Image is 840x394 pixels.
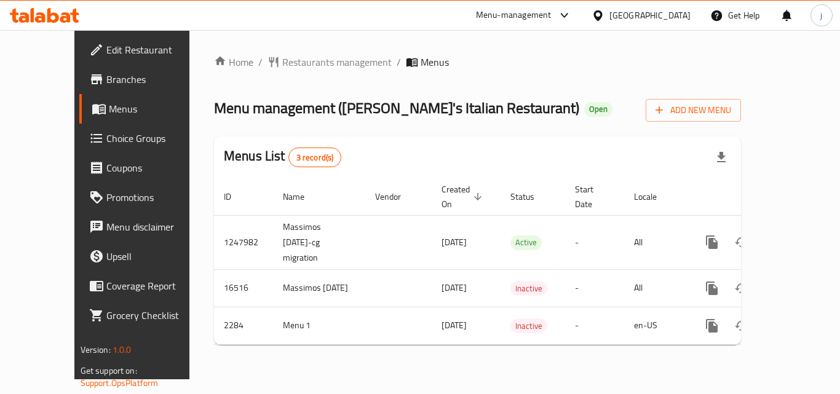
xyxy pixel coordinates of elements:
[106,308,205,323] span: Grocery Checklist
[442,182,486,211] span: Created On
[79,35,215,65] a: Edit Restaurant
[288,148,342,167] div: Total records count
[224,189,247,204] span: ID
[697,311,727,341] button: more
[697,274,727,303] button: more
[106,160,205,175] span: Coupons
[81,375,159,391] a: Support.OpsPlatform
[510,235,542,250] span: Active
[214,269,273,307] td: 16516
[707,143,736,172] div: Export file
[106,131,205,146] span: Choice Groups
[106,190,205,205] span: Promotions
[214,178,825,345] table: enhanced table
[510,319,547,333] span: Inactive
[273,215,365,269] td: Massimos [DATE]-cg migration
[820,9,822,22] span: j
[214,55,253,69] a: Home
[282,55,392,69] span: Restaurants management
[214,307,273,344] td: 2284
[106,249,205,264] span: Upsell
[81,342,111,358] span: Version:
[646,99,741,122] button: Add New Menu
[273,307,365,344] td: Menu 1
[106,219,205,234] span: Menu disclaimer
[421,55,449,69] span: Menus
[109,101,205,116] span: Menus
[656,103,731,118] span: Add New Menu
[283,189,320,204] span: Name
[609,9,691,22] div: [GEOGRAPHIC_DATA]
[727,227,756,257] button: Change Status
[584,104,612,114] span: Open
[79,212,215,242] a: Menu disclaimer
[442,280,467,296] span: [DATE]
[79,65,215,94] a: Branches
[375,189,417,204] span: Vendor
[727,311,756,341] button: Change Status
[510,282,547,296] span: Inactive
[565,307,624,344] td: -
[442,317,467,333] span: [DATE]
[273,269,365,307] td: Massimos [DATE]
[697,227,727,257] button: more
[113,342,132,358] span: 1.0.0
[79,271,215,301] a: Coverage Report
[79,153,215,183] a: Coupons
[79,301,215,330] a: Grocery Checklist
[79,242,215,271] a: Upsell
[624,307,687,344] td: en-US
[584,102,612,117] div: Open
[687,178,825,216] th: Actions
[258,55,263,69] li: /
[214,215,273,269] td: 1247982
[106,278,205,293] span: Coverage Report
[565,215,624,269] td: -
[634,189,673,204] span: Locale
[397,55,401,69] li: /
[79,124,215,153] a: Choice Groups
[106,42,205,57] span: Edit Restaurant
[81,363,137,379] span: Get support on:
[106,72,205,87] span: Branches
[476,8,552,23] div: Menu-management
[624,215,687,269] td: All
[224,147,341,167] h2: Menus List
[442,234,467,250] span: [DATE]
[575,182,609,211] span: Start Date
[267,55,392,69] a: Restaurants management
[79,183,215,212] a: Promotions
[79,94,215,124] a: Menus
[214,55,741,69] nav: breadcrumb
[510,318,547,333] div: Inactive
[510,189,550,204] span: Status
[565,269,624,307] td: -
[624,269,687,307] td: All
[510,281,547,296] div: Inactive
[289,152,341,164] span: 3 record(s)
[727,274,756,303] button: Change Status
[214,94,579,122] span: Menu management ( [PERSON_NAME]'s Italian Restaurant )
